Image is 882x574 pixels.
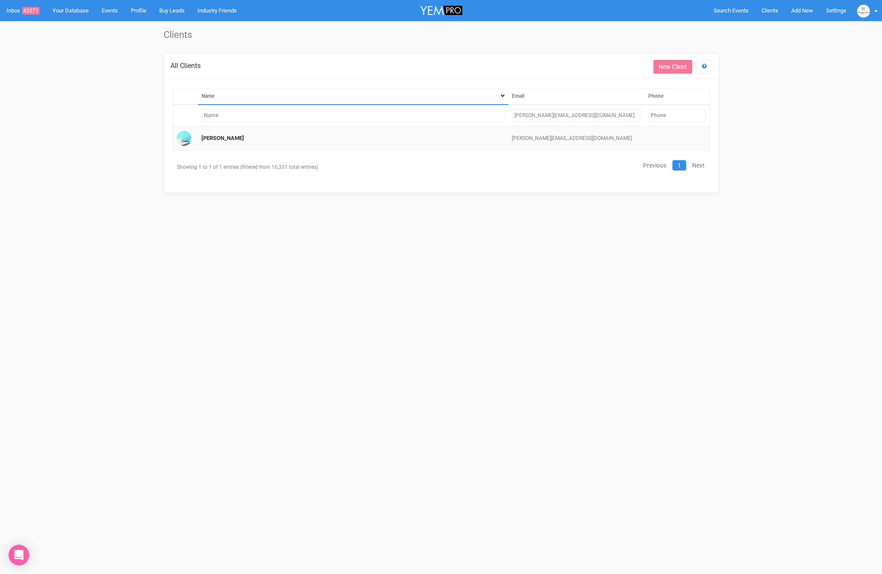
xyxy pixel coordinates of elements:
[638,160,672,171] a: Previous
[164,30,719,40] h1: Clients
[648,109,706,122] input: Filter by Phone
[170,62,201,70] span: All Clients
[512,109,641,122] input: Filter by Email
[645,88,709,105] th: Phone: activate to sort column ascending
[201,135,244,141] a: [PERSON_NAME]
[198,88,508,105] th: Name: activate to sort column descending
[176,131,192,146] img: Profile Image
[761,7,778,14] span: Clients
[857,5,870,18] img: BGLogo.jpg
[9,545,29,565] div: Open Intercom Messenger
[791,7,813,14] span: Add New
[672,160,686,171] a: 1
[173,159,343,175] div: Showing 1 to 1 of 1 entries (filtered from 16,331 total entries)
[653,60,692,74] a: New Client
[714,7,749,14] span: Search Events
[201,109,505,122] input: Filter by Name
[22,7,40,15] span: 43271
[687,160,710,171] a: Next
[508,88,645,105] th: Email: activate to sort column ascending
[508,127,645,151] td: [PERSON_NAME][EMAIL_ADDRESS][DOMAIN_NAME]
